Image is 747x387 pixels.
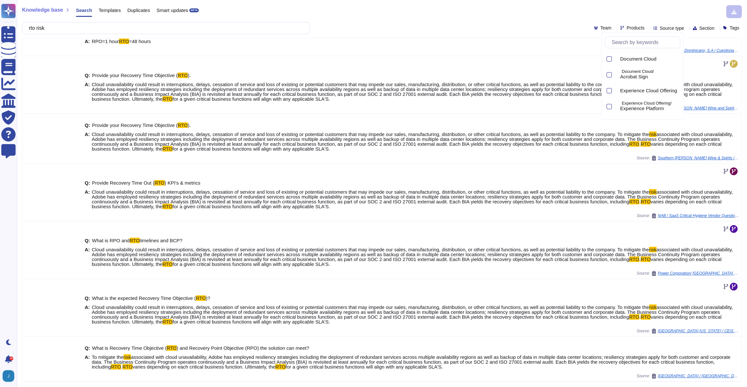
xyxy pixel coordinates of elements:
[111,364,121,370] mark: RTO
[92,304,733,320] span: associated with cloud unavailability, Adobe has employed resiliency strategies including the depl...
[92,247,733,262] span: associated with cloud unavailability, Adobe has employed resiliency strategies including the depl...
[76,8,92,13] span: Search
[615,99,680,114] div: Experience Platform
[658,156,739,160] span: Southern [PERSON_NAME] Wine & Spirits / TPRM Questionnaire from SGWS
[165,180,200,186] span: ) KPI's & metrics
[162,261,172,267] mark: RTO
[600,26,611,30] span: Team
[92,295,196,301] span: What is the expected Recovery Time Objective (
[658,271,739,275] span: Power Corporation/ [GEOGRAPHIC_DATA] Life / DMSR-27655-Work Front
[92,304,649,310] span: Cloud unavailability could result in interruptions, delays, cessation of service and loss of exis...
[154,180,164,186] mark: RTO
[637,213,739,218] span: Source:
[92,131,649,137] span: Cloud unavailability could result in interruptions, delays, cessation of service and loss of exis...
[85,346,90,350] b: Q:
[92,82,733,97] span: associated with cloud unavailability, Adobe has employed resiliency strategies including the depl...
[188,122,191,128] span: ).
[658,106,739,110] span: Southern [PERSON_NAME] Wine and Spirits / Copy of TPRM Questionnaire (1)
[620,88,677,94] span: Experience Cloud Offering
[92,247,649,252] span: Cloud unavailability could result in interruptions, delays, cessation of service and loss of exis...
[622,70,678,74] p: Document Cloud/
[172,146,330,152] span: for a given critical business functions will align with any applicable SLA'S.
[26,22,303,34] input: Search a question or template...
[85,82,90,101] b: A:
[85,180,90,185] b: Q:
[627,26,645,30] span: Products
[92,122,178,128] span: Provide your Recovery Time Objective (
[133,364,276,370] span: varies depending on each critical business function. Ultimately, the
[637,155,739,161] span: Source:
[85,39,90,44] b: A:
[615,71,618,78] div: Acrobat Sign
[85,73,90,78] b: Q:
[620,74,678,80] div: Acrobat Sign
[609,37,680,48] input: Search by keywords
[620,56,657,62] span: Document Cloud
[658,214,739,218] span: NAB / SaaS Critical Hygiene Vendor Questionnaire for SaaS Vendor or Arrangements v6
[178,122,188,128] mark: RTO
[637,271,739,276] span: Source:
[658,49,739,52] span: Banco Popular Dominicano, S.A / Cuestionario Arq Requerimientos Cloud (1)
[3,370,14,382] img: user
[615,55,618,63] div: Document Cloud
[639,314,641,320] span: .
[620,106,678,111] div: Experience Platform
[162,204,172,209] mark: RTO
[92,131,733,147] span: associated with cloud unavailability, Adobe has employed resiliency strategies including the depl...
[85,132,90,151] b: A:
[162,146,172,152] mark: RTO
[85,247,90,267] b: A:
[178,73,188,78] mark: RTO
[620,74,648,80] span: Acrobat Sign
[639,141,641,147] span: .
[172,204,330,209] span: for a given critical business functions will align with any applicable SLA'S.
[641,141,651,147] mark: RTO
[649,304,657,310] mark: risk
[119,39,129,44] mark: RTO
[641,256,651,262] mark: RTO
[615,87,618,94] div: Experience Cloud Offering
[620,56,678,62] div: Document Cloud
[162,96,172,102] mark: RTO
[615,51,680,66] div: Document Cloud
[85,355,90,369] b: A:
[637,373,739,379] span: Source:
[85,189,90,209] b: A:
[206,295,210,301] span: )?
[92,238,130,243] span: What is RPO and
[92,189,733,204] span: associated with cloud unavailability, Adobe has employed resiliency strategies including the depl...
[615,115,680,130] div: Analytics
[124,354,131,360] mark: risk
[123,364,133,370] mark: RTO
[22,7,63,13] span: Knowledge base
[275,364,285,370] mark: RTO
[658,374,739,378] span: [GEOGRAPHIC_DATA] / [GEOGRAPHIC_DATA]
[92,39,119,44] span: RPO=1 hour
[92,73,178,78] span: Provide your Recovery Time Objective (
[92,354,730,370] span: associated with cloud unavailability, Adobe has employed resiliency strategies including the depl...
[140,238,183,243] span: timelines and BCP?
[85,238,90,243] b: Q:
[92,345,167,351] span: What is Recovery Time Objective (
[620,88,678,94] div: Experience Cloud Offering
[637,328,739,334] span: Source:
[639,256,641,262] span: .
[637,106,739,111] span: Source:
[167,345,177,351] mark: RTO
[189,8,199,12] div: BETA
[92,91,721,102] span: varies depending on each critical business function. Ultimately, the
[658,329,739,333] span: [GEOGRAPHIC_DATA] [US_STATE] / CEIS Evaluation Questionnaire Last Updated [DATE]
[92,141,721,152] span: varies depending on each critical business function. Ultimately, the
[641,199,651,204] mark: RTO
[92,199,721,209] span: varies depending on each critical business function. Ultimately, the
[172,96,330,102] span: for a given critical business functions will align with any applicable SLA'S.
[196,295,206,301] mark: RTO
[157,8,188,13] span: Smart updates
[92,82,649,87] span: Cloud unavailability could result in interruptions, delays, cessation of service and loss of exis...
[92,180,155,186] span: Provide Recovery Time Out (
[162,319,172,324] mark: RTO
[286,364,443,370] span: for a given critical business functions will align with any applicable SLA'S.
[92,314,721,324] span: varies depending on each critical business function. Ultimately, the
[92,256,721,267] span: varies depending on each critical business function. Ultimately, the
[129,39,151,44] span: =48 hours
